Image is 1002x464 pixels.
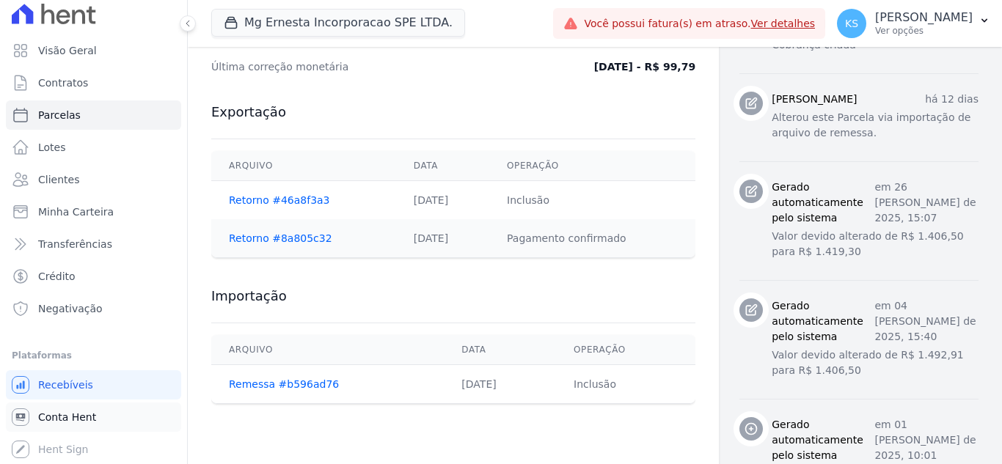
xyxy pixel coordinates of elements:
span: Conta Hent [38,410,96,424]
h3: Exportação [211,103,695,121]
p: Ver opções [875,25,973,37]
p: Valor devido alterado de R$ 1.492,91 para R$ 1.406,50 [772,347,979,378]
a: Retorno #8a805c32 [229,232,332,244]
th: Operação [489,151,695,181]
th: Operação [556,335,695,365]
td: Inclusão [556,365,695,404]
a: Crédito [6,262,181,291]
p: há 12 dias [925,92,979,107]
span: Crédito [38,269,76,284]
a: Contratos [6,68,181,97]
h3: [PERSON_NAME] [772,92,857,107]
th: Data [444,335,556,365]
td: [DATE] [396,181,489,220]
a: Negativação [6,294,181,323]
a: Visão Geral [6,36,181,65]
span: KS [845,18,858,29]
td: Inclusão [489,181,695,220]
a: Transferências [6,229,181,259]
span: Lotes [38,140,66,155]
p: em 26 [PERSON_NAME] de 2025, 15:07 [874,180,979,226]
th: Arquivo [211,335,444,365]
td: [DATE] [396,219,489,257]
a: Retorno #46a8f3a3 [229,194,330,206]
span: Parcelas [38,108,81,122]
th: Data [396,151,489,181]
p: [PERSON_NAME] [875,10,973,25]
button: Mg Ernesta Incorporacao SPE LTDA. [211,9,465,37]
a: Conta Hent [6,402,181,432]
span: Negativação [38,301,103,316]
h3: Gerado automaticamente pelo sistema [772,417,874,463]
span: Você possui fatura(s) em atraso. [584,16,815,32]
span: Clientes [38,172,79,187]
dt: Última correção monetária [211,59,497,74]
a: Parcelas [6,100,181,130]
h3: Importação [211,287,695,305]
span: Contratos [38,76,88,90]
span: Minha Carteira [38,205,114,219]
h3: Gerado automaticamente pelo sistema [772,180,874,226]
h3: Gerado automaticamente pelo sistema [772,298,874,345]
p: em 04 [PERSON_NAME] de 2025, 15:40 [874,298,979,345]
td: [DATE] [444,365,556,404]
dd: [DATE] - R$ 99,79 [594,59,696,74]
a: Remessa #b596ad76 [229,378,339,390]
p: em 01 [PERSON_NAME] de 2025, 10:01 [874,417,979,463]
a: Minha Carteira [6,197,181,227]
p: Alterou este Parcela via importação de arquivo de remessa. [772,110,979,141]
td: Pagamento confirmado [489,219,695,257]
span: Visão Geral [38,43,97,58]
div: Plataformas [12,347,175,364]
a: Recebíveis [6,370,181,399]
span: Transferências [38,237,112,251]
a: Lotes [6,133,181,162]
a: Ver detalhes [751,18,816,29]
a: Clientes [6,165,181,194]
span: Recebíveis [38,378,93,392]
th: Arquivo [211,151,396,181]
button: KS [PERSON_NAME] Ver opções [825,3,1002,44]
p: Valor devido alterado de R$ 1.406,50 para R$ 1.419,30 [772,229,979,259]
